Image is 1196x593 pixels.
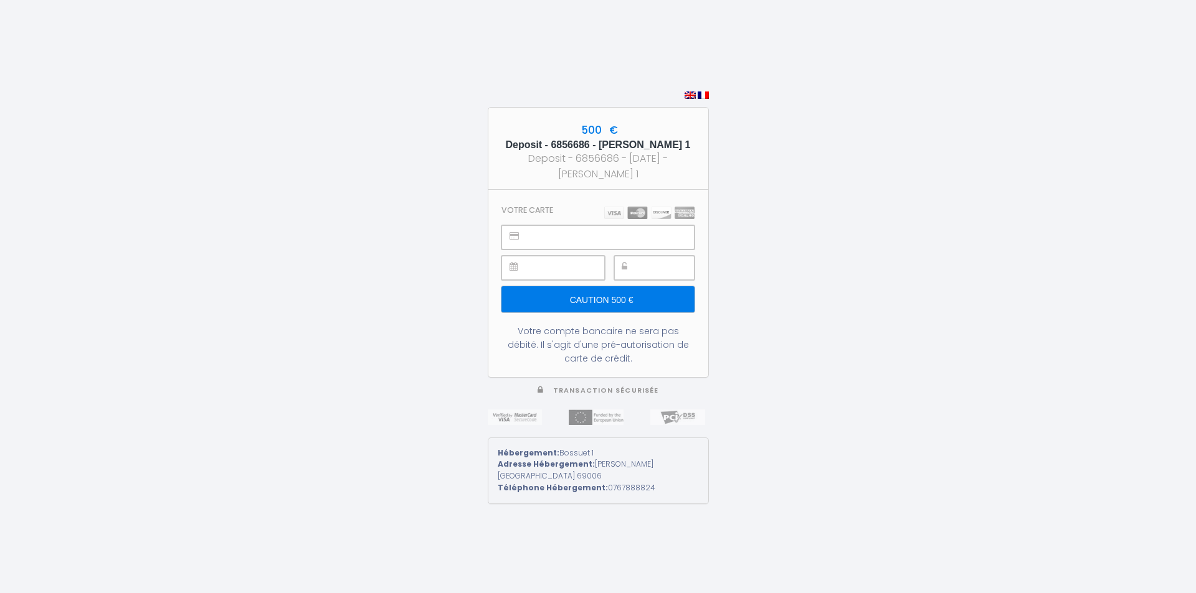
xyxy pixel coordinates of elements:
[498,482,608,493] strong: Téléphone Hébergement:
[501,205,553,215] h3: Votre carte
[604,207,695,219] img: carts.png
[501,286,694,312] input: Caution 500 €
[500,151,697,182] div: Deposit - 6856686 - [DATE] - [PERSON_NAME] 1
[685,91,696,99] img: en.png
[500,139,697,151] h5: Deposit - 6856686 - [PERSON_NAME] 1
[698,91,709,99] img: fr.png
[498,447,699,459] div: Bossuet 1
[529,256,604,279] iframe: Secure payment input frame
[529,226,693,249] iframe: Secure payment input frame
[498,459,595,469] strong: Adresse Hébergement:
[498,447,559,458] strong: Hébergement:
[498,459,699,482] div: [PERSON_NAME] [GEOGRAPHIC_DATA] 69006
[553,386,658,395] span: Transaction sécurisée
[501,324,694,365] div: Votre compte bancaire ne sera pas débité. Il s'agit d'une pré-autorisation de carte de crédit.
[642,256,694,279] iframe: Secure payment input frame
[578,123,618,138] span: 500 €
[498,482,699,494] div: 0767888824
